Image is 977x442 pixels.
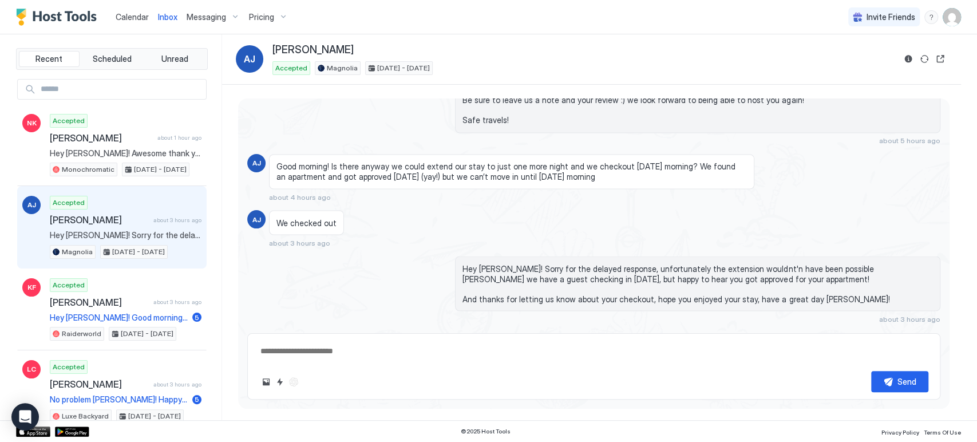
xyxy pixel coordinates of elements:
[35,54,62,64] span: Recent
[917,52,931,66] button: Sync reservation
[269,192,331,201] span: about 4 hours ago
[144,51,205,67] button: Unread
[897,376,916,388] div: Send
[53,362,85,372] span: Accepted
[116,11,149,23] a: Calendar
[158,12,177,22] span: Inbox
[871,371,928,392] button: Send
[276,161,747,181] span: Good morning! Is there anyway we could extend our stay to just one more night and we checkout [DA...
[27,364,36,374] span: LC
[924,10,938,24] div: menu
[62,329,101,339] span: Raiderworld
[134,164,187,175] span: [DATE] - [DATE]
[53,280,85,290] span: Accepted
[161,54,188,64] span: Unread
[943,8,961,26] div: User profile
[881,425,919,437] a: Privacy Policy
[36,80,206,99] input: Input Field
[50,148,201,159] span: Hey [PERSON_NAME]! Awesome thank you for letting us know about your checkout :) We highly appreci...
[16,427,50,437] a: App Store
[195,313,199,322] span: 5
[27,200,36,210] span: AJ
[252,214,261,224] span: AJ
[93,54,132,64] span: Scheduled
[50,378,149,390] span: [PERSON_NAME]
[53,116,85,126] span: Accepted
[62,164,114,175] span: Monochromatic
[934,52,947,66] button: Open reservation
[158,11,177,23] a: Inbox
[27,282,36,293] span: KF
[461,428,511,435] span: © 2025 Host Tools
[128,411,181,421] span: [DATE] - [DATE]
[116,12,149,22] span: Calendar
[53,198,85,208] span: Accepted
[50,132,153,144] span: [PERSON_NAME]
[269,238,330,247] span: about 3 hours ago
[924,425,961,437] a: Terms Of Use
[867,12,915,22] span: Invite Friends
[50,297,149,308] span: [PERSON_NAME]
[19,51,80,67] button: Recent
[924,429,961,436] span: Terms Of Use
[153,381,201,388] span: about 3 hours ago
[50,214,149,226] span: [PERSON_NAME]
[881,429,919,436] span: Privacy Policy
[11,403,39,431] div: Open Intercom Messenger
[377,63,430,73] span: [DATE] - [DATE]
[879,136,940,145] span: about 5 hours ago
[121,329,173,339] span: [DATE] - [DATE]
[157,134,201,141] span: about 1 hour ago
[252,158,261,168] span: AJ
[16,48,208,70] div: tab-group
[62,411,109,421] span: Luxe Backyard
[16,9,102,26] a: Host Tools Logo
[462,263,933,303] span: Hey [PERSON_NAME]! Sorry for the delayed response, unfortunately the extension wouldnt'n have bee...
[901,52,915,66] button: Reservation information
[187,12,226,22] span: Messaging
[272,44,354,57] span: [PERSON_NAME]
[55,427,89,437] a: Google Play Store
[153,298,201,306] span: about 3 hours ago
[276,218,337,228] span: We checked out
[327,63,358,73] span: Magnolia
[259,375,273,389] button: Upload image
[112,247,165,257] span: [DATE] - [DATE]
[195,395,199,404] span: 5
[275,63,307,73] span: Accepted
[273,375,287,389] button: Quick reply
[879,314,940,323] span: about 3 hours ago
[50,230,201,240] span: Hey [PERSON_NAME]! Sorry for the delayed response, unfortunately the extension wouldnt'n have bee...
[50,313,188,323] span: Hey [PERSON_NAME]! Good morning, awesome thank you for letting us know, I'm happy to hear you lov...
[244,52,255,66] span: AJ
[27,118,37,128] span: NK
[62,247,93,257] span: Magnolia
[153,216,201,224] span: about 3 hours ago
[82,51,143,67] button: Scheduled
[50,394,188,405] span: No problem [PERSON_NAME]! Happy to help :)
[249,12,274,22] span: Pricing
